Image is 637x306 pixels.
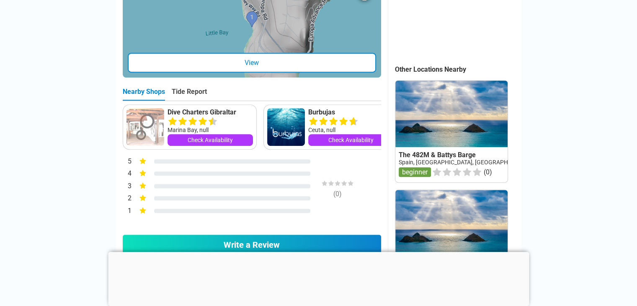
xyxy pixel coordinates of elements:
div: ( 0 ) [306,190,369,198]
a: Burbujas [308,108,394,117]
a: Check Availability [308,134,394,146]
div: View [128,53,376,73]
div: 5 [123,156,132,167]
div: Nearby Shops [123,88,165,101]
div: 2 [123,193,132,204]
div: 4 [123,169,132,179]
a: Dive Charters Gibraltar [168,108,253,117]
iframe: Advertisement [108,252,529,304]
div: Other Locations Nearby [395,65,521,73]
div: Ceuta, null [308,126,394,134]
a: Check Availability [168,134,253,146]
a: Write a Review [123,235,381,255]
div: Tide Report [172,88,207,101]
div: 3 [123,181,132,192]
img: Dive Charters Gibraltar [126,108,164,146]
div: Marina Bay, null [168,126,253,134]
div: 1 [123,206,132,217]
img: Burbujas [267,108,305,146]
